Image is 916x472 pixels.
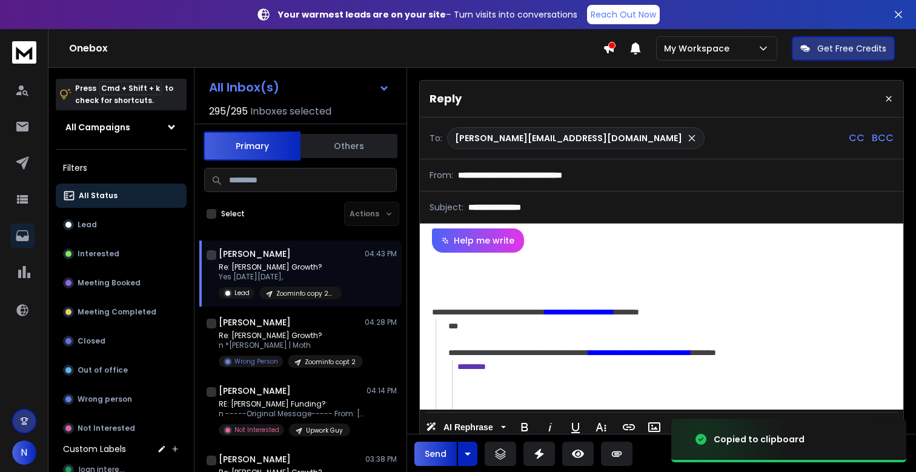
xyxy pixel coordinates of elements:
[591,8,656,21] p: Reach Out Now
[56,358,187,382] button: Out of office
[56,329,187,353] button: Closed
[56,300,187,324] button: Meeting Completed
[219,409,364,419] p: n -----Original Message----- From: [PERSON_NAME]
[234,357,278,366] p: Wrong Person
[430,201,463,213] p: Subject:
[423,415,508,439] button: AI Rephrase
[199,75,399,99] button: All Inbox(s)
[219,453,291,465] h1: [PERSON_NAME]
[234,288,250,297] p: Lead
[219,399,364,409] p: RE: [PERSON_NAME] Funding?
[664,42,734,55] p: My Workspace
[69,41,603,56] h1: Onebox
[78,249,119,259] p: Interested
[792,36,895,61] button: Get Free Credits
[564,415,587,439] button: Underline (⌘U)
[56,159,187,176] h3: Filters
[455,132,682,144] p: [PERSON_NAME][EMAIL_ADDRESS][DOMAIN_NAME]
[300,133,397,159] button: Others
[56,387,187,411] button: Wrong person
[367,386,397,396] p: 04:14 PM
[278,8,577,21] p: – Turn visits into conversations
[643,415,666,439] button: Insert Image (⌘P)
[513,415,536,439] button: Bold (⌘B)
[56,213,187,237] button: Lead
[56,242,187,266] button: Interested
[12,440,36,465] button: N
[365,249,397,259] p: 04:43 PM
[219,272,342,282] p: Yes [DATE][DATE],
[65,121,130,133] h1: All Campaigns
[430,169,453,181] p: From:
[56,115,187,139] button: All Campaigns
[219,341,363,350] p: n *[PERSON_NAME] | Moth
[78,220,97,230] p: Lead
[589,415,612,439] button: More Text
[221,209,245,219] label: Select
[56,184,187,208] button: All Status
[78,365,128,375] p: Out of office
[430,90,462,107] p: Reply
[365,317,397,327] p: 04:28 PM
[219,385,291,397] h1: [PERSON_NAME]
[12,41,36,64] img: logo
[219,331,363,341] p: Re: [PERSON_NAME] Growth?
[441,422,496,433] span: AI Rephrase
[56,271,187,295] button: Meeting Booked
[276,289,334,298] p: Zoominfo copy 230k
[305,357,356,367] p: Zoominfo copt 2
[306,426,343,435] p: Upwork Guy
[78,394,132,404] p: Wrong person
[849,131,865,145] p: CC
[75,82,173,107] p: Press to check for shortcuts.
[63,443,126,455] h3: Custom Labels
[617,415,640,439] button: Insert Link (⌘K)
[78,278,141,288] p: Meeting Booked
[587,5,660,24] a: Reach Out Now
[78,307,156,317] p: Meeting Completed
[430,132,442,144] p: To:
[714,433,805,445] div: Copied to clipboard
[872,131,894,145] p: BCC
[219,316,291,328] h1: [PERSON_NAME]
[250,104,331,119] h3: Inboxes selected
[209,81,279,93] h1: All Inbox(s)
[219,262,342,272] p: Re: [PERSON_NAME] Growth?
[78,336,105,346] p: Closed
[204,131,300,161] button: Primary
[219,248,291,260] h1: [PERSON_NAME]
[209,104,248,119] span: 295 / 295
[414,442,457,466] button: Send
[56,416,187,440] button: Not Interested
[79,191,118,201] p: All Status
[99,81,162,95] span: Cmd + Shift + k
[817,42,886,55] p: Get Free Credits
[278,8,446,21] strong: Your warmest leads are on your site
[365,454,397,464] p: 03:38 PM
[234,425,279,434] p: Not Interested
[432,228,524,253] button: Help me write
[78,424,135,433] p: Not Interested
[539,415,562,439] button: Italic (⌘I)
